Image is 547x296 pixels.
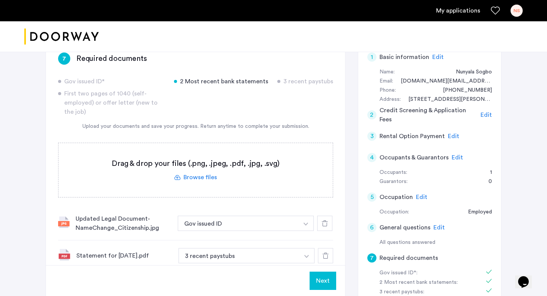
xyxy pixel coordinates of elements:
[379,208,409,217] div: Occupation:
[58,53,70,65] div: 7
[367,110,376,119] div: 2
[58,123,333,130] div: Upload your documents and save your progress. Return anytime to complete your submission.
[367,193,376,202] div: 5
[379,278,475,287] div: 2 Most recent bank statements:
[174,77,268,86] div: 2 Most recent bank statements
[491,6,500,15] a: Favorites
[448,68,492,77] div: Nunyala Sogbo
[436,6,480,15] a: My application
[299,248,315,263] button: button
[448,133,459,139] span: Edit
[379,68,395,77] div: Name:
[460,208,492,217] div: Employed
[379,253,438,263] h5: Required documents
[433,224,445,231] span: Edit
[310,272,336,290] button: Next
[481,177,492,186] div: 0
[367,153,376,162] div: 4
[379,86,396,95] div: Phone:
[515,266,539,288] iframe: chat widget
[179,248,299,263] button: button
[393,77,492,86] div: nunyala.as@gmail.com
[452,154,463,161] span: Edit
[58,89,165,116] div: First two pages of 1040 (self-employed) or offer letter (new to the job)
[367,253,376,263] div: 7
[379,168,407,177] div: Occupants:
[24,22,99,51] a: Cazamio logo
[367,223,376,232] div: 6
[304,255,309,258] img: arrow
[511,5,523,17] div: NS
[367,53,376,62] div: 1
[379,53,429,62] h5: Basic information
[298,216,314,231] button: button
[482,168,492,177] div: 1
[76,251,172,260] div: Statement for [DATE].pdf
[379,153,449,162] h5: Occupants & Guarantors
[416,194,427,200] span: Edit
[58,77,165,86] div: Gov issued ID*
[76,53,147,64] h3: Required documents
[379,77,393,86] div: Email:
[76,214,172,232] div: Updated Legal Document-NameChange_Citizenship.jpg
[379,177,408,186] div: Guarantors:
[178,216,299,231] button: button
[58,248,70,261] img: file
[379,269,475,278] div: Gov issued ID*:
[304,223,308,226] img: arrow
[367,132,376,141] div: 3
[379,238,492,247] div: All questions answered
[401,95,492,104] div: 138 Cornelia Street, #2
[379,193,413,202] h5: Occupation
[435,86,492,95] div: +16464365451
[277,77,333,86] div: 3 recent paystubs
[379,95,401,104] div: Address:
[58,216,70,228] img: file
[379,223,430,232] h5: General questions
[481,112,492,118] span: Edit
[24,22,99,51] img: logo
[379,132,445,141] h5: Rental Option Payment
[432,54,444,60] span: Edit
[379,106,478,124] h5: Credit Screening & Application Fees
